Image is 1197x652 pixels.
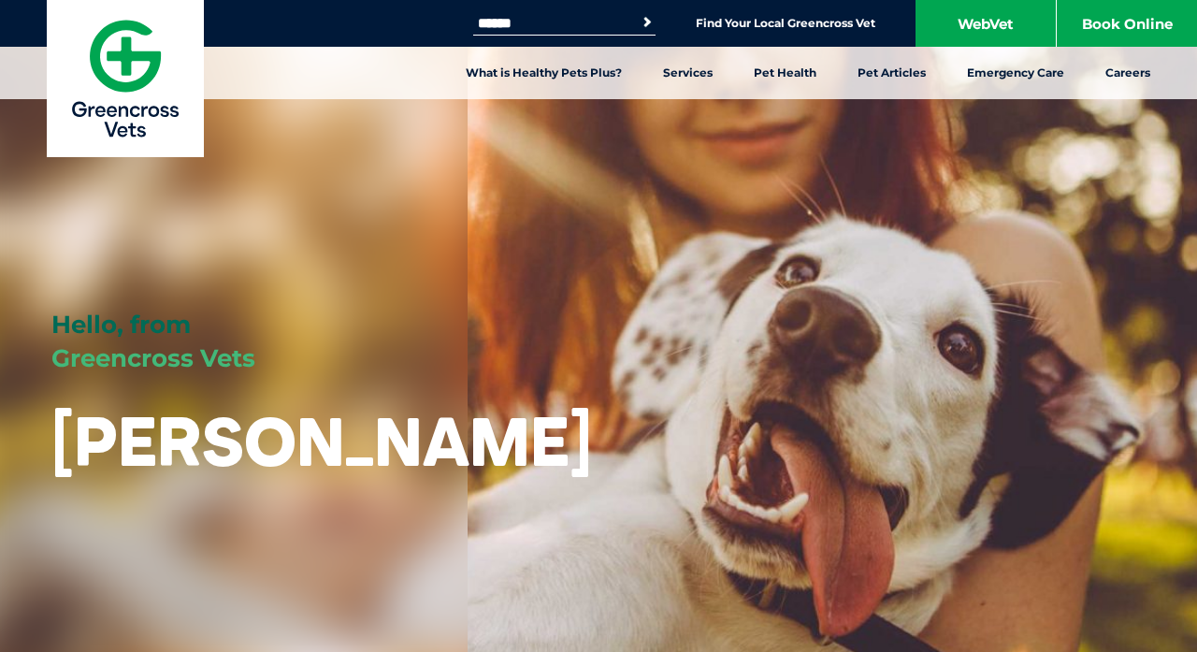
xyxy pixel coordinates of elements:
[51,404,592,478] h1: [PERSON_NAME]
[733,47,837,99] a: Pet Health
[1085,47,1171,99] a: Careers
[445,47,642,99] a: What is Healthy Pets Plus?
[638,13,656,32] button: Search
[642,47,733,99] a: Services
[51,343,255,373] span: Greencross Vets
[696,16,875,31] a: Find Your Local Greencross Vet
[946,47,1085,99] a: Emergency Care
[837,47,946,99] a: Pet Articles
[51,310,191,340] span: Hello, from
